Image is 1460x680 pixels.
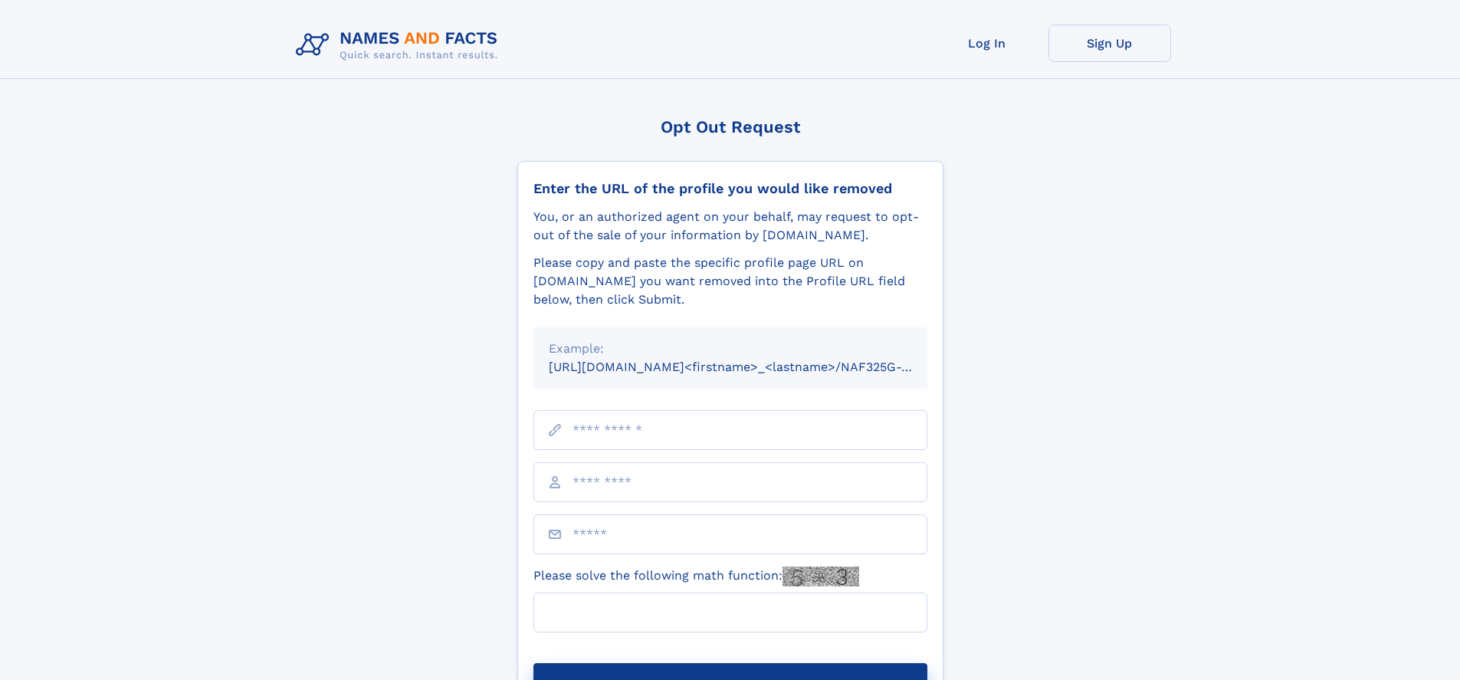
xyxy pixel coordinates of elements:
[533,254,927,309] div: Please copy and paste the specific profile page URL on [DOMAIN_NAME] you want removed into the Pr...
[533,208,927,245] div: You, or an authorized agent on your behalf, may request to opt-out of the sale of your informatio...
[549,360,956,374] small: [URL][DOMAIN_NAME]<firstname>_<lastname>/NAF325G-xxxxxxxx
[533,180,927,197] div: Enter the URL of the profile you would like removed
[1048,25,1171,62] a: Sign Up
[549,340,912,358] div: Example:
[533,567,859,586] label: Please solve the following math function:
[926,25,1048,62] a: Log In
[517,117,943,136] div: Opt Out Request
[290,25,510,66] img: Logo Names and Facts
